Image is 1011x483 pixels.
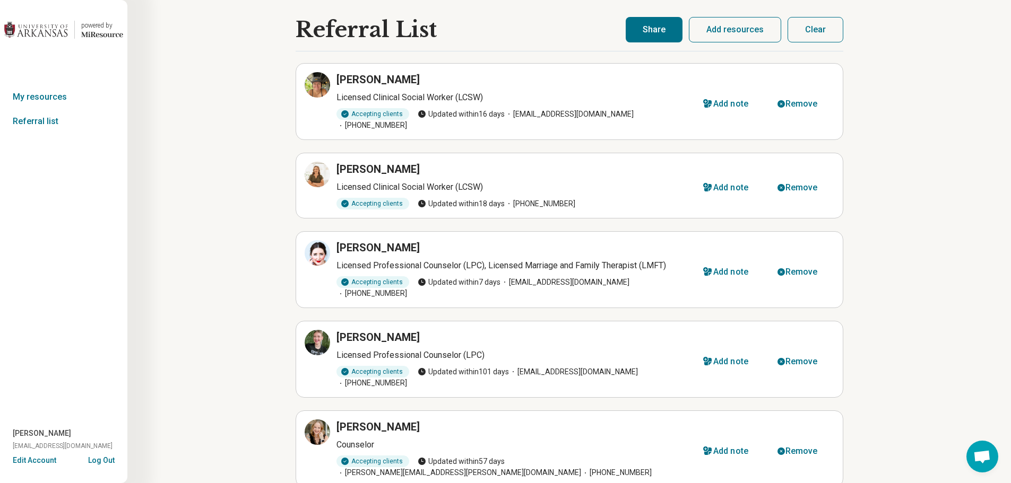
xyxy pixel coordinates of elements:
span: [PHONE_NUMBER] [581,467,652,478]
button: Log Out [88,455,115,463]
div: powered by [81,21,123,30]
span: Updated within 18 days [418,198,505,209]
h1: Referral List [296,17,437,42]
button: Add note [690,438,765,464]
button: Remove [765,91,834,117]
span: [PHONE_NUMBER] [505,198,575,209]
span: [EMAIL_ADDRESS][DOMAIN_NAME] [509,366,638,377]
span: [EMAIL_ADDRESS][DOMAIN_NAME] [500,277,629,288]
h3: [PERSON_NAME] [336,240,420,255]
img: University of Arkansas [4,17,68,42]
button: Add note [690,175,765,200]
button: Add note [690,91,765,117]
button: Remove [765,259,834,285]
div: Accepting clients [336,276,409,288]
span: [PHONE_NUMBER] [336,377,407,389]
a: Open chat [966,441,998,472]
h3: [PERSON_NAME] [336,330,420,345]
button: Remove [765,438,834,464]
div: Remove [785,183,818,192]
button: Remove [765,175,834,200]
div: Accepting clients [336,108,409,120]
div: Add note [713,183,748,192]
button: Add resources [689,17,781,42]
div: Add note [713,357,748,366]
span: Updated within 57 days [418,456,505,467]
div: Accepting clients [336,455,409,467]
div: Add note [713,268,748,276]
div: Accepting clients [336,198,409,209]
button: Share [626,17,682,42]
div: Remove [785,447,818,455]
span: [PERSON_NAME] [13,428,71,439]
button: Clear [788,17,843,42]
p: Counselor [336,438,691,451]
button: Remove [765,349,834,374]
button: Add note [690,349,765,374]
div: Add note [713,447,748,455]
div: Accepting clients [336,366,409,377]
h3: [PERSON_NAME] [336,162,420,177]
span: [PERSON_NAME][EMAIL_ADDRESS][PERSON_NAME][DOMAIN_NAME] [336,467,581,478]
span: [EMAIL_ADDRESS][DOMAIN_NAME] [505,109,634,120]
a: University of Arkansaspowered by [4,17,123,42]
div: Remove [785,268,818,276]
button: Edit Account [13,455,56,466]
span: [PHONE_NUMBER] [336,288,407,299]
div: Remove [785,100,818,108]
p: Licensed Professional Counselor (LPC) [336,349,691,362]
span: [PHONE_NUMBER] [336,120,407,131]
div: Add note [713,100,748,108]
h3: [PERSON_NAME] [336,72,420,87]
span: [EMAIL_ADDRESS][DOMAIN_NAME] [13,441,113,451]
span: Updated within 16 days [418,109,505,120]
span: Updated within 7 days [418,277,500,288]
p: Licensed Clinical Social Worker (LCSW) [336,181,691,194]
div: Remove [785,357,818,366]
h3: [PERSON_NAME] [336,419,420,434]
p: Licensed Professional Counselor (LPC), Licensed Marriage and Family Therapist (LMFT) [336,259,691,272]
p: Licensed Clinical Social Worker (LCSW) [336,91,691,104]
span: Updated within 101 days [418,366,509,377]
button: Add note [690,259,765,285]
